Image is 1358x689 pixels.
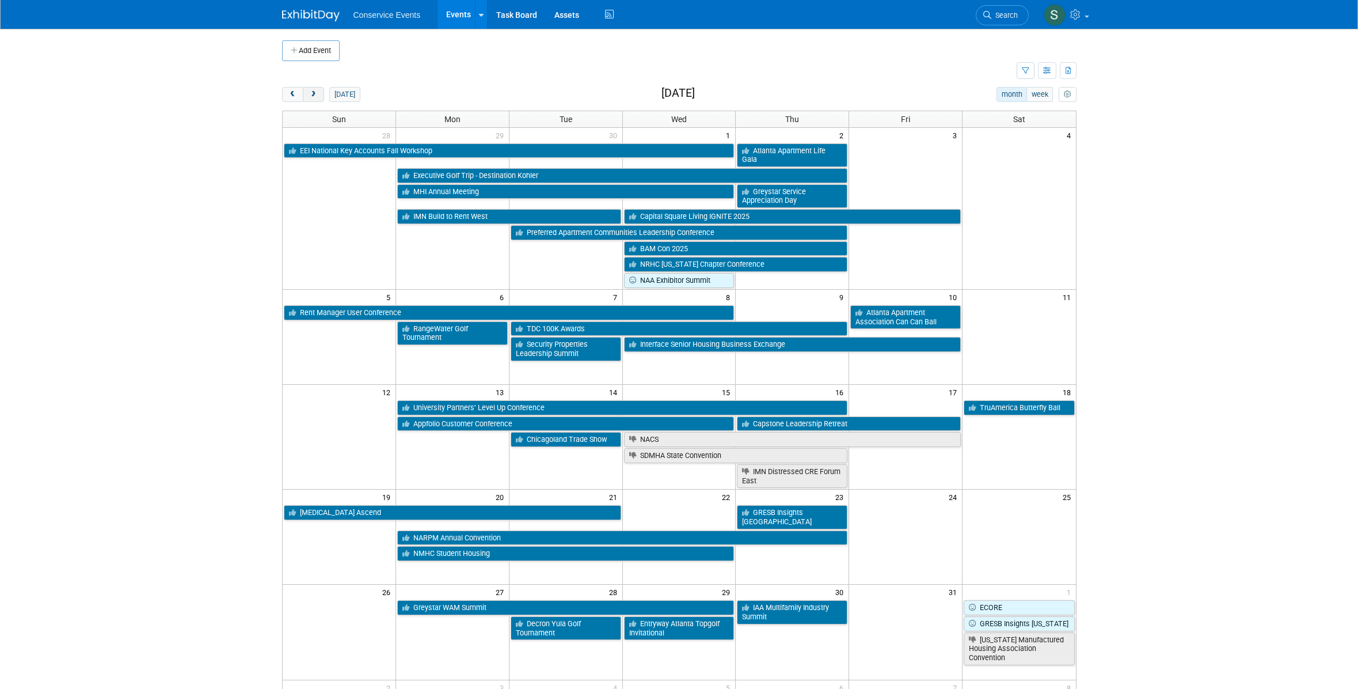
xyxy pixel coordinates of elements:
span: 12 [381,385,395,399]
span: 30 [834,585,849,599]
a: NAA Exhibitor Summit [624,273,735,288]
span: 5 [385,290,395,304]
a: Atlanta Apartment Association Can Can Ball [850,305,961,329]
a: Executive Golf Trip - Destination Kohler [397,168,847,183]
a: EEI National Key Accounts Fall Workshop [284,143,735,158]
a: Greystar Service Appreciation Day [737,184,847,208]
span: 26 [381,585,395,599]
span: 4 [1066,128,1076,142]
a: IAA Multifamily Industry Summit [737,600,847,624]
a: NACS [624,432,961,447]
span: 15 [721,385,735,399]
a: Preferred Apartment Communities Leadership Conference [511,225,848,240]
a: Decron Yula Golf Tournament [511,616,621,640]
button: Add Event [282,40,340,61]
a: Chicagoland Trade Show [511,432,621,447]
span: 27 [494,585,509,599]
span: 3 [952,128,962,142]
img: Savannah Doctor [1044,4,1066,26]
span: 10 [948,290,962,304]
i: Personalize Calendar [1064,91,1071,99]
a: IMN Build to Rent West [397,209,621,224]
a: GRESB Insights [GEOGRAPHIC_DATA] [737,505,847,529]
a: [US_STATE] Manufactured Housing Association Convention [964,633,1074,665]
a: Rent Manager User Conference [284,305,735,320]
button: [DATE] [329,87,360,102]
span: 8 [725,290,735,304]
a: Entryway Atlanta Topgolf Invitational [624,616,735,640]
span: 20 [494,490,509,504]
span: 17 [948,385,962,399]
h2: [DATE] [661,87,695,100]
a: IMN Distressed CRE Forum East [737,464,847,488]
span: 18 [1062,385,1076,399]
span: 28 [608,585,622,599]
span: Wed [671,115,687,124]
button: next [303,87,324,102]
a: NMHC Student Housing [397,546,735,561]
span: 6 [499,290,509,304]
a: Search [976,5,1029,25]
a: NRHC [US_STATE] Chapter Conference [624,257,848,272]
a: SDMHA State Convention [624,448,848,463]
span: 7 [612,290,622,304]
span: Conservice Events [353,10,421,20]
a: TruAmerica Butterfly Ball [964,400,1074,415]
a: TDC 100K Awards [511,321,848,336]
button: week [1026,87,1053,102]
button: month [996,87,1027,102]
span: Fri [901,115,910,124]
span: 22 [721,490,735,504]
span: 23 [834,490,849,504]
a: RangeWater Golf Tournament [397,321,508,345]
span: 29 [721,585,735,599]
a: GRESB Insights [US_STATE] [964,616,1074,631]
span: Tue [560,115,572,124]
a: NARPM Annual Convention [397,531,847,546]
span: 1 [725,128,735,142]
span: 11 [1062,290,1076,304]
a: Capstone Leadership Retreat [737,417,961,431]
span: 19 [381,490,395,504]
a: MHI Annual Meeting [397,184,735,199]
button: prev [282,87,303,102]
a: Greystar WAM Summit [397,600,735,615]
a: BAM Con 2025 [624,241,848,256]
span: 14 [608,385,622,399]
span: 21 [608,490,622,504]
span: 16 [834,385,849,399]
span: 2 [838,128,849,142]
span: Search [991,11,1018,20]
span: 30 [608,128,622,142]
a: ECORE [964,600,1074,615]
a: Capital Square Living IGNITE 2025 [624,209,961,224]
a: Atlanta Apartment Life Gala [737,143,847,167]
span: 9 [838,290,849,304]
img: ExhibitDay [282,10,340,21]
span: 29 [494,128,509,142]
a: Appfolio Customer Conference [397,417,735,431]
span: Sun [332,115,346,124]
a: University Partners’ Level Up Conference [397,400,847,415]
span: 25 [1062,490,1076,504]
a: Interface Senior Housing Business Exchange [624,337,961,352]
span: Mon [444,115,461,124]
button: myCustomButton [1059,87,1076,102]
span: Thu [785,115,799,124]
span: 1 [1066,585,1076,599]
span: 31 [948,585,962,599]
a: Security Properties Leadership Summit [511,337,621,361]
span: 28 [381,128,395,142]
span: 24 [948,490,962,504]
a: [MEDICAL_DATA] Ascend [284,505,621,520]
span: Sat [1013,115,1025,124]
span: 13 [494,385,509,399]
